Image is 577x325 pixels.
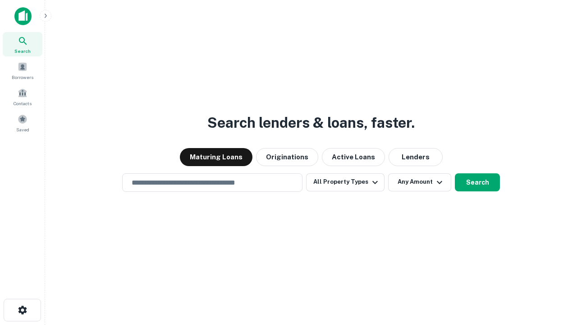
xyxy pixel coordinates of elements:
[14,7,32,25] img: capitalize-icon.png
[532,224,577,267] iframe: Chat Widget
[3,58,42,83] a: Borrowers
[306,173,385,191] button: All Property Types
[322,148,385,166] button: Active Loans
[12,74,33,81] span: Borrowers
[455,173,500,191] button: Search
[14,100,32,107] span: Contacts
[207,112,415,134] h3: Search lenders & loans, faster.
[256,148,318,166] button: Originations
[3,84,42,109] a: Contacts
[16,126,29,133] span: Saved
[3,111,42,135] a: Saved
[3,32,42,56] a: Search
[388,173,451,191] button: Any Amount
[180,148,252,166] button: Maturing Loans
[14,47,31,55] span: Search
[389,148,443,166] button: Lenders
